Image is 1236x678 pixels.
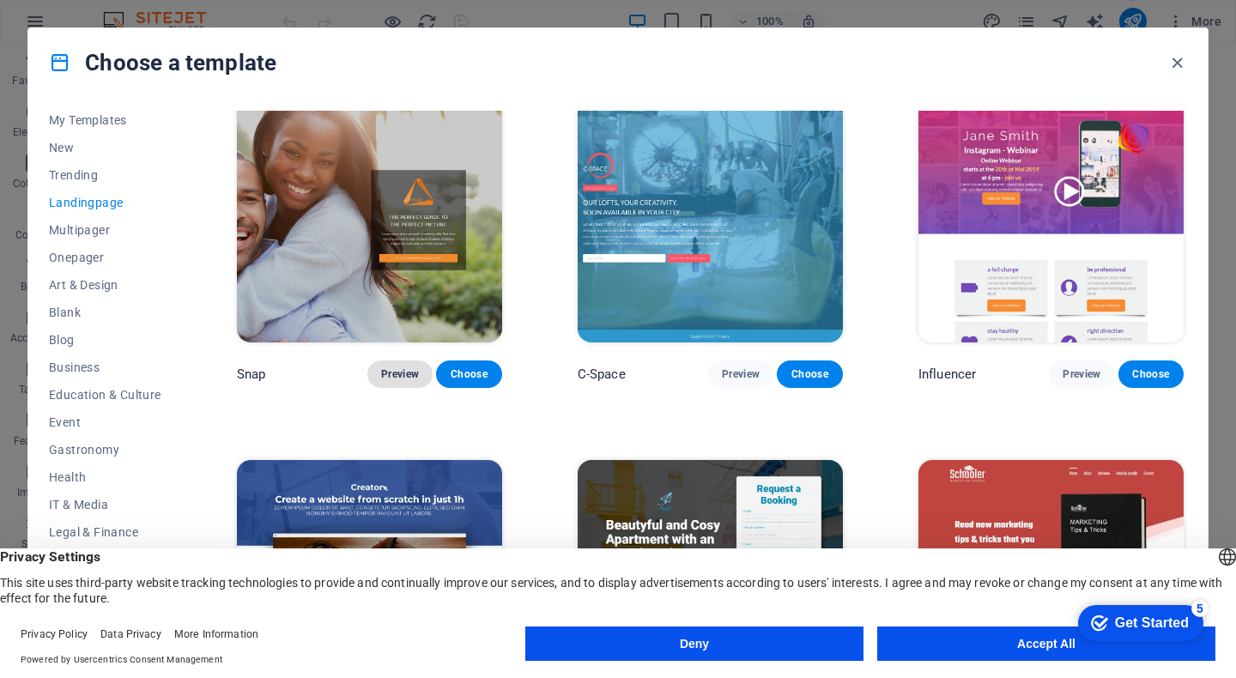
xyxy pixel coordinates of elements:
[237,98,502,342] img: Snap
[127,3,144,21] div: 5
[49,470,161,484] span: Health
[578,366,626,383] p: C-Space
[49,388,161,402] span: Education & Culture
[49,354,161,381] button: Business
[49,196,161,209] span: Landingpage
[49,415,161,429] span: Event
[381,367,419,381] span: Preview
[51,19,124,34] div: Get Started
[49,216,161,244] button: Multipager
[49,223,161,237] span: Multipager
[708,360,773,388] button: Preview
[1063,367,1100,381] span: Preview
[49,463,161,491] button: Health
[49,251,161,264] span: Onepager
[1132,367,1170,381] span: Choose
[49,271,161,299] button: Art & Design
[49,134,161,161] button: New
[918,366,976,383] p: Influencer
[49,491,161,518] button: IT & Media
[237,366,266,383] p: Snap
[49,525,161,539] span: Legal & Finance
[49,299,161,326] button: Blank
[791,367,828,381] span: Choose
[49,278,161,292] span: Art & Design
[1049,360,1114,388] button: Preview
[14,9,139,45] div: Get Started 5 items remaining, 0% complete
[578,98,843,342] img: C-Space
[49,49,276,76] h4: Choose a template
[49,360,161,374] span: Business
[49,409,161,436] button: Event
[722,367,760,381] span: Preview
[367,360,433,388] button: Preview
[49,498,161,512] span: IT & Media
[49,106,161,134] button: My Templates
[918,98,1184,342] img: Influencer
[49,189,161,216] button: Landingpage
[777,360,842,388] button: Choose
[49,546,161,573] button: Non-Profit
[49,141,161,154] span: New
[436,360,501,388] button: Choose
[49,333,161,347] span: Blog
[1118,360,1184,388] button: Choose
[49,436,161,463] button: Gastronomy
[49,518,161,546] button: Legal & Finance
[49,381,161,409] button: Education & Culture
[49,443,161,457] span: Gastronomy
[49,161,161,189] button: Trending
[49,326,161,354] button: Blog
[49,244,161,271] button: Onepager
[450,367,488,381] span: Choose
[49,113,161,127] span: My Templates
[49,168,161,182] span: Trending
[49,306,161,319] span: Blank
